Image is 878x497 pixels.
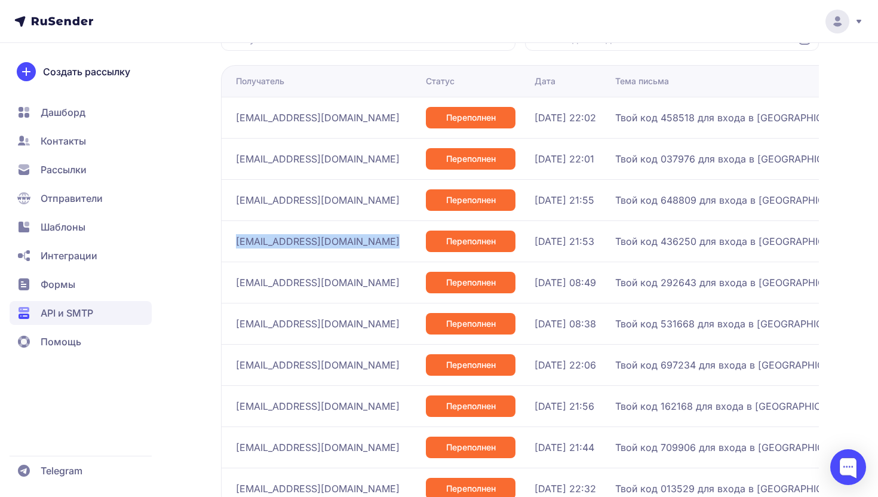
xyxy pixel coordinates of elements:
[535,317,596,331] span: [DATE] 08:38
[446,483,496,495] span: Переполнен
[535,399,594,413] span: [DATE] 21:56
[615,152,856,166] span: Твой код 037976 для входа в [GEOGRAPHIC_DATA]
[41,249,97,263] span: Интеграции
[446,359,496,371] span: Переполнен
[236,399,400,413] span: [EMAIL_ADDRESS][DOMAIN_NAME]
[236,111,400,125] span: [EMAIL_ADDRESS][DOMAIN_NAME]
[426,75,455,87] div: Статус
[41,105,85,119] span: Дашборд
[446,441,496,453] span: Переполнен
[41,335,81,349] span: Помощь
[41,464,82,478] span: Telegram
[535,234,594,249] span: [DATE] 21:53
[41,277,75,292] span: Формы
[41,220,85,234] span: Шаблоны
[615,481,855,496] span: Твой код 013529 для входа в [GEOGRAPHIC_DATA]
[615,234,857,249] span: Твой код 436250 для входа в [GEOGRAPHIC_DATA]
[236,481,400,496] span: [EMAIL_ADDRESS][DOMAIN_NAME]
[535,440,594,455] span: [DATE] 21:44
[535,111,596,125] span: [DATE] 22:02
[446,194,496,206] span: Переполнен
[535,152,594,166] span: [DATE] 22:01
[236,75,284,87] div: Получатель
[236,440,400,455] span: [EMAIL_ADDRESS][DOMAIN_NAME]
[446,277,496,289] span: Переполнен
[535,75,555,87] div: Дата
[41,306,93,320] span: API и SMTP
[615,111,855,125] span: Твой код 458518 для входа в [GEOGRAPHIC_DATA]
[41,134,86,148] span: Контакты
[615,358,856,372] span: Твой код 697234 для входа в [GEOGRAPHIC_DATA]
[43,65,130,79] span: Создать рассылку
[615,275,857,290] span: Твой код 292643 для входа в [GEOGRAPHIC_DATA]
[615,399,854,413] span: Твой код 162168 для входа в [GEOGRAPHIC_DATA]
[236,275,400,290] span: [EMAIL_ADDRESS][DOMAIN_NAME]
[446,235,496,247] span: Переполнен
[10,459,152,483] a: Telegram
[446,318,496,330] span: Переполнен
[41,191,103,205] span: Отправители
[446,400,496,412] span: Переполнен
[615,317,855,331] span: Твой код 531668 для входа в [GEOGRAPHIC_DATA]
[535,193,594,207] span: [DATE] 21:55
[236,193,400,207] span: [EMAIL_ADDRESS][DOMAIN_NAME]
[236,234,400,249] span: [EMAIL_ADDRESS][DOMAIN_NAME]
[446,153,496,165] span: Переполнен
[446,112,496,124] span: Переполнен
[615,75,669,87] div: Тема письма
[535,481,596,496] span: [DATE] 22:32
[615,440,856,455] span: Твой код 709906 для входа в [GEOGRAPHIC_DATA]
[535,358,596,372] span: [DATE] 22:06
[236,317,400,331] span: [EMAIL_ADDRESS][DOMAIN_NAME]
[41,162,87,177] span: Рассылки
[236,358,400,372] span: [EMAIL_ADDRESS][DOMAIN_NAME]
[236,152,400,166] span: [EMAIL_ADDRESS][DOMAIN_NAME]
[535,275,596,290] span: [DATE] 08:49
[615,193,857,207] span: Твой код 648809 для входа в [GEOGRAPHIC_DATA]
